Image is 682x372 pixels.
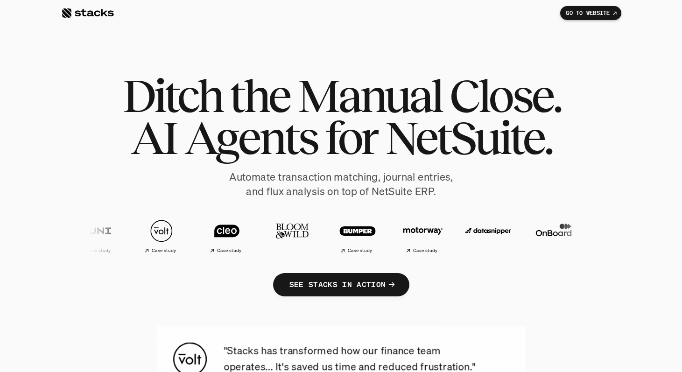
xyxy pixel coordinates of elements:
span: Agents [184,117,317,159]
p: SEE STACKS IN ACTION [289,278,385,291]
span: NetSuite. [385,117,552,159]
a: SEE STACKS IN ACTION [273,273,409,296]
a: Case study [393,215,453,257]
p: Automate transaction matching, journal entries, and flux analysis on top of NetSuite ERP. [141,170,542,199]
a: Case study [66,215,127,257]
a: GO TO WEBSITE [560,6,621,20]
span: Ditch [122,75,221,117]
span: Close. [449,75,560,117]
h2: Case study [151,248,176,253]
p: GO TO WEBSITE [566,10,610,16]
span: the [229,75,289,117]
a: Case study [197,215,257,257]
span: Manual [297,75,441,117]
h2: Case study [86,248,111,253]
h2: Case study [347,248,372,253]
a: Case study [131,215,192,257]
span: AI [131,117,176,159]
a: Case study [327,215,388,257]
span: for [325,117,377,159]
h2: Case study [217,248,241,253]
h2: Case study [413,248,437,253]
